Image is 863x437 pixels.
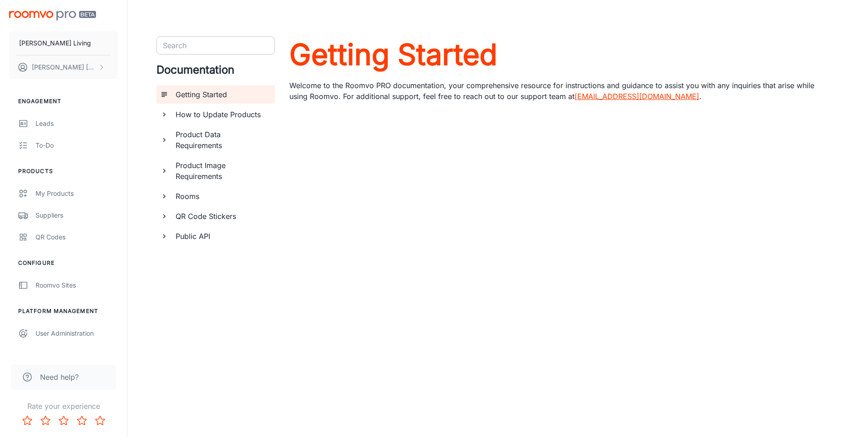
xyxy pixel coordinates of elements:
[35,328,118,338] div: User Administration
[55,412,73,430] button: Rate 3 star
[289,105,834,411] iframe: vimeo-869182452
[9,11,96,20] img: Roomvo PRO Beta
[35,189,118,199] div: My Products
[176,89,267,100] h6: Getting Started
[7,401,120,412] p: Rate your experience
[19,38,91,48] p: [PERSON_NAME] Living
[156,62,275,78] h4: Documentation
[270,45,272,47] button: Open
[176,191,267,202] h6: Rooms
[9,55,118,79] button: [PERSON_NAME] [PERSON_NAME]
[35,140,118,150] div: To-do
[176,160,267,182] h6: Product Image Requirements
[575,92,699,101] a: [EMAIL_ADDRESS][DOMAIN_NAME]
[35,280,118,290] div: Roomvo Sites
[176,211,267,222] h6: QR Code Stickers
[35,210,118,220] div: Suppliers
[40,372,79,382] span: Need help?
[73,412,91,430] button: Rate 4 star
[176,109,267,120] h6: How to Update Products
[176,129,267,151] h6: Product Data Requirements
[18,412,36,430] button: Rate 1 star
[35,119,118,129] div: Leads
[32,62,96,72] p: [PERSON_NAME] [PERSON_NAME]
[9,31,118,55] button: [PERSON_NAME] Living
[176,231,267,242] h6: Public API
[91,412,109,430] button: Rate 5 star
[156,85,275,245] ul: documentation page list
[35,232,118,242] div: QR Codes
[36,412,55,430] button: Rate 2 star
[289,80,834,102] p: Welcome to the Roomvo PRO documentation, your comprehensive resource for instructions and guidanc...
[289,36,834,73] a: Getting Started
